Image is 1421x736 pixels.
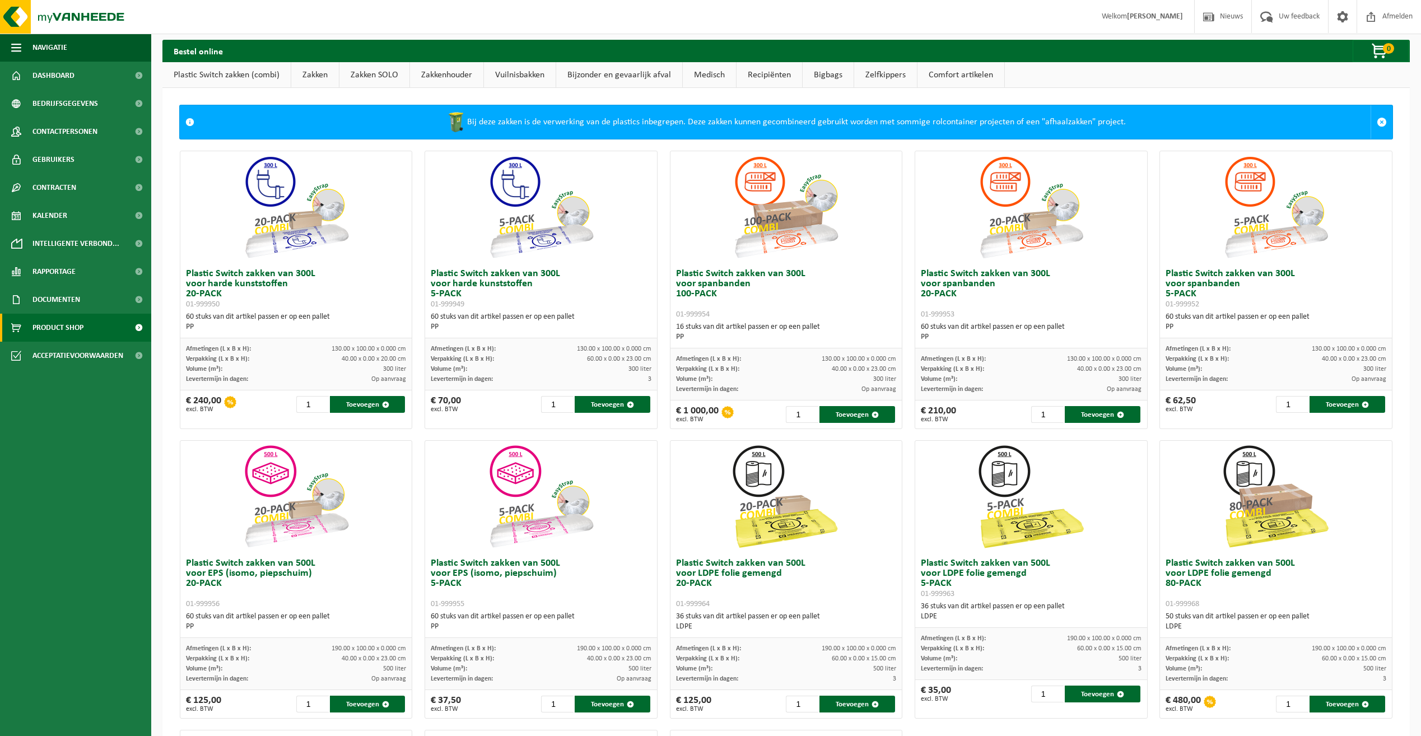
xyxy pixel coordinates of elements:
[1031,686,1064,702] input: 1
[431,600,464,608] span: 01-999955
[186,366,222,372] span: Volume (m³):
[1065,406,1140,423] button: Toevoegen
[921,635,986,642] span: Afmetingen (L x B x H):
[1166,612,1386,632] div: 50 stuks van dit artikel passen er op een pallet
[431,665,467,672] span: Volume (m³):
[1310,696,1385,712] button: Toevoegen
[431,269,651,309] h3: Plastic Switch zakken van 300L voor harde kunststoffen 5-PACK
[186,706,221,712] span: excl. BTW
[676,332,897,342] div: PP
[330,696,406,712] button: Toevoegen
[431,300,464,309] span: 01-999949
[921,356,986,362] span: Afmetingen (L x B x H):
[1127,12,1183,21] strong: [PERSON_NAME]
[587,655,651,662] span: 40.00 x 0.00 x 23.00 cm
[186,376,248,383] span: Levertermijn in dagen:
[921,558,1142,599] h3: Plastic Switch zakken van 500L voor LDPE folie gemengd 5-PACK
[32,118,97,146] span: Contactpersonen
[332,645,406,652] span: 190.00 x 100.00 x 0.000 cm
[921,665,983,672] span: Levertermijn in dagen:
[1166,269,1386,309] h3: Plastic Switch zakken van 300L voor spanbanden 5-PACK
[921,655,957,662] span: Volume (m³):
[1166,655,1229,662] span: Verpakking (L x B x H):
[676,696,711,712] div: € 125,00
[296,696,329,712] input: 1
[32,314,83,342] span: Product Shop
[1166,600,1199,608] span: 01-999968
[186,622,407,632] div: PP
[676,645,741,652] span: Afmetingen (L x B x H):
[1067,635,1142,642] span: 190.00 x 100.00 x 0.000 cm
[186,665,222,672] span: Volume (m³):
[431,676,493,682] span: Levertermijn in dagen:
[431,655,494,662] span: Verpakking (L x B x H):
[1166,406,1196,413] span: excl. BTW
[339,62,409,88] a: Zakken SOLO
[1166,322,1386,332] div: PP
[676,406,719,423] div: € 1 000,00
[577,346,651,352] span: 130.00 x 100.00 x 0.000 cm
[431,696,461,712] div: € 37,50
[296,396,329,413] input: 1
[873,665,896,672] span: 500 liter
[676,310,710,319] span: 01-999954
[676,269,897,319] h3: Plastic Switch zakken van 300L voor spanbanden 100-PACK
[975,151,1087,263] img: 01-999953
[1220,151,1332,263] img: 01-999952
[485,441,597,553] img: 01-999955
[32,286,80,314] span: Documenten
[186,655,249,662] span: Verpakking (L x B x H):
[1119,655,1142,662] span: 500 liter
[1166,366,1202,372] span: Volume (m³):
[1371,105,1392,139] a: Sluit melding
[1138,665,1142,672] span: 3
[162,40,234,62] h2: Bestel online
[431,356,494,362] span: Verpakking (L x B x H):
[737,62,802,88] a: Recipiënten
[371,376,406,383] span: Op aanvraag
[921,590,954,598] span: 01-999963
[676,706,711,712] span: excl. BTW
[822,645,896,652] span: 190.00 x 100.00 x 0.000 cm
[484,62,556,88] a: Vuilnisbakken
[1166,312,1386,332] div: 60 stuks van dit artikel passen er op een pallet
[383,665,406,672] span: 500 liter
[1166,676,1228,682] span: Levertermijn in dagen:
[921,310,954,319] span: 01-999953
[628,366,651,372] span: 300 liter
[921,602,1142,622] div: 36 stuks van dit artikel passen er op een pallet
[676,376,712,383] span: Volume (m³):
[445,111,467,133] img: WB-0240-HPE-GN-50.png
[186,312,407,332] div: 60 stuks van dit artikel passen er op een pallet
[832,366,896,372] span: 40.00 x 0.00 x 23.00 cm
[431,558,651,609] h3: Plastic Switch zakken van 500L voor EPS (isomo, piepschuim) 5-PACK
[431,612,651,632] div: 60 stuks van dit artikel passen er op een pallet
[332,346,406,352] span: 130.00 x 100.00 x 0.000 cm
[32,90,98,118] span: Bedrijfsgegevens
[342,655,406,662] span: 40.00 x 0.00 x 23.00 cm
[186,346,251,352] span: Afmetingen (L x B x H):
[676,665,712,672] span: Volume (m³):
[1353,40,1409,62] button: 0
[1077,366,1142,372] span: 40.00 x 0.00 x 23.00 cm
[1166,665,1202,672] span: Volume (m³):
[1166,376,1228,383] span: Levertermijn in dagen:
[1322,655,1386,662] span: 60.00 x 0.00 x 15.00 cm
[186,269,407,309] h3: Plastic Switch zakken van 300L voor harde kunststoffen 20-PACK
[342,356,406,362] span: 40.00 x 0.00 x 20.00 cm
[1322,356,1386,362] span: 40.00 x 0.00 x 23.00 cm
[1166,706,1201,712] span: excl. BTW
[1312,645,1386,652] span: 190.00 x 100.00 x 0.000 cm
[291,62,339,88] a: Zakken
[431,346,496,352] span: Afmetingen (L x B x H):
[1276,396,1308,413] input: 1
[786,696,818,712] input: 1
[186,645,251,652] span: Afmetingen (L x B x H):
[186,676,248,682] span: Levertermijn in dagen:
[1166,396,1196,413] div: € 62,50
[832,655,896,662] span: 60.00 x 0.00 x 15.00 cm
[676,558,897,609] h3: Plastic Switch zakken van 500L voor LDPE folie gemengd 20-PACK
[330,396,406,413] button: Toevoegen
[162,62,291,88] a: Plastic Switch zakken (combi)
[921,696,951,702] span: excl. BTW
